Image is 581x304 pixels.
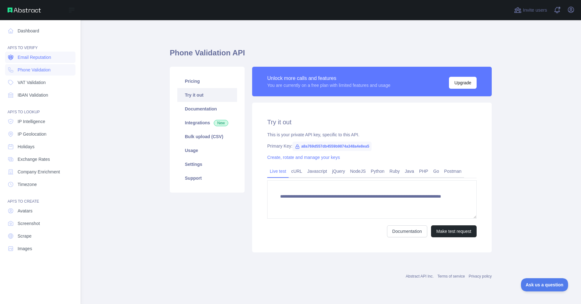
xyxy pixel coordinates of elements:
[521,278,568,291] iframe: Toggle Customer Support
[267,143,477,149] div: Primary Key:
[513,5,548,15] button: Invite users
[305,166,329,176] a: Javascript
[368,166,387,176] a: Python
[170,48,492,63] h1: Phone Validation API
[267,132,477,138] div: This is your private API key, specific to this API.
[5,179,75,190] a: Timezone
[267,82,390,88] div: You are currently on a free plan with limited features and usage
[402,166,417,176] a: Java
[18,67,51,73] span: Phone Validation
[5,52,75,63] a: Email Reputation
[5,25,75,37] a: Dashboard
[5,116,75,127] a: IP Intelligence
[5,77,75,88] a: VAT Validation
[523,7,547,14] span: Invite users
[5,38,75,50] div: API'S TO VERIFY
[18,156,50,162] span: Exchange Rates
[177,74,237,88] a: Pricing
[177,102,237,116] a: Documentation
[5,102,75,115] div: API'S TO LOOKUP
[431,166,442,176] a: Go
[177,116,237,130] a: Integrations New
[177,130,237,144] a: Bulk upload (CSV)
[449,77,477,89] button: Upgrade
[267,155,340,160] a: Create, rotate and manage your keys
[18,118,45,125] span: IP Intelligence
[469,274,492,279] a: Privacy policy
[5,89,75,101] a: IBAN Validation
[5,191,75,204] div: API'S TO CREATE
[18,79,46,86] span: VAT Validation
[5,230,75,242] a: Scrape
[18,245,32,252] span: Images
[431,225,477,237] button: Make test request
[267,166,289,176] a: Live test
[18,208,32,214] span: Avatars
[267,118,477,127] h2: Try it out
[5,154,75,165] a: Exchange Rates
[387,225,427,237] a: Documentation
[177,157,237,171] a: Settings
[292,142,372,151] span: a8a769d557db4559b9874a348a4e8ea5
[8,8,41,13] img: Abstract API
[18,54,51,60] span: Email Reputation
[406,274,434,279] a: Abstract API Inc.
[437,274,465,279] a: Terms of service
[387,166,402,176] a: Ruby
[5,205,75,217] a: Avatars
[5,64,75,76] a: Phone Validation
[18,144,35,150] span: Holidays
[5,218,75,229] a: Screenshot
[417,166,431,176] a: PHP
[347,166,368,176] a: NodeJS
[18,131,47,137] span: IP Geolocation
[18,233,31,239] span: Scrape
[5,128,75,140] a: IP Geolocation
[5,243,75,254] a: Images
[267,75,390,82] div: Unlock more calls and features
[442,166,464,176] a: Postman
[18,181,37,188] span: Timezone
[177,171,237,185] a: Support
[18,220,40,227] span: Screenshot
[18,92,48,98] span: IBAN Validation
[5,166,75,177] a: Company Enrichment
[329,166,347,176] a: jQuery
[289,166,305,176] a: cURL
[5,141,75,152] a: Holidays
[214,120,228,126] span: New
[177,88,237,102] a: Try it out
[177,144,237,157] a: Usage
[18,169,60,175] span: Company Enrichment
